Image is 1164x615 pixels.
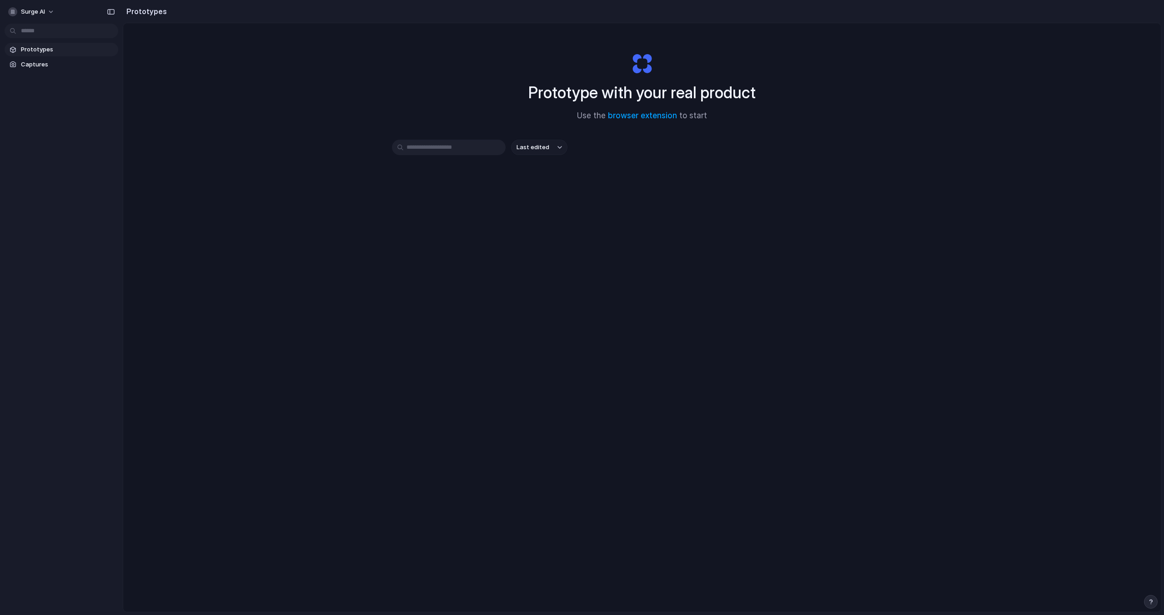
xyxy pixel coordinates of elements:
span: Prototypes [21,45,115,54]
h2: Prototypes [123,6,167,17]
span: Last edited [517,143,549,152]
a: Prototypes [5,43,118,56]
button: Last edited [511,140,567,155]
h1: Prototype with your real product [528,81,756,105]
span: Use the to start [577,110,707,122]
button: Surge AI [5,5,59,19]
a: browser extension [608,111,677,120]
span: Surge AI [21,7,45,16]
span: Captures [21,60,115,69]
a: Captures [5,58,118,71]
